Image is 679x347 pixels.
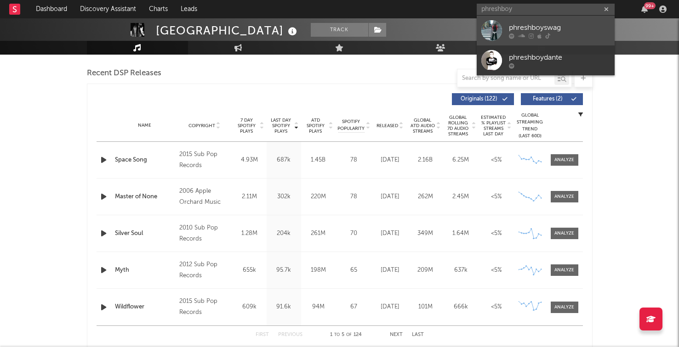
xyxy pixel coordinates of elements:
[303,229,333,238] div: 261M
[269,192,299,201] div: 302k
[410,118,435,134] span: Global ATD Audio Streams
[375,156,405,165] div: [DATE]
[234,266,264,275] div: 655k
[179,223,229,245] div: 2010 Sub Pop Records
[303,156,333,165] div: 1.45B
[321,330,371,341] div: 1 5 124
[303,266,333,275] div: 198M
[115,266,175,275] a: Myth
[179,149,229,171] div: 2015 Sub Pop Records
[481,115,506,137] span: Estimated % Playlist Streams Last Day
[377,123,398,129] span: Released
[457,75,554,82] input: Search by song name or URL
[477,16,615,45] a: phreshboyswag
[641,6,648,13] button: 99+
[521,93,583,105] button: Features(2)
[410,229,441,238] div: 349M
[445,115,471,137] span: Global Rolling 7D Audio Streams
[481,229,512,238] div: <5%
[445,229,476,238] div: 1.64M
[481,266,512,275] div: <5%
[179,259,229,281] div: 2012 Sub Pop Records
[179,186,229,208] div: 2006 Apple Orchard Music
[303,302,333,312] div: 94M
[338,229,370,238] div: 70
[338,302,370,312] div: 67
[311,23,368,37] button: Track
[375,266,405,275] div: [DATE]
[477,4,615,15] input: Search for artists
[269,118,293,134] span: Last Day Spotify Plays
[445,266,476,275] div: 637k
[269,156,299,165] div: 687k
[234,118,259,134] span: 7 Day Spotify Plays
[509,22,610,33] div: phreshboyswag
[115,302,175,312] a: Wildflower
[234,302,264,312] div: 609k
[375,302,405,312] div: [DATE]
[338,192,370,201] div: 78
[115,156,175,165] a: Space Song
[338,266,370,275] div: 65
[179,296,229,318] div: 2015 Sub Pop Records
[375,229,405,238] div: [DATE]
[278,332,302,337] button: Previous
[115,122,175,129] div: Name
[156,23,299,38] div: [GEOGRAPHIC_DATA]
[338,156,370,165] div: 78
[115,192,175,201] a: Master of None
[410,302,441,312] div: 101M
[481,156,512,165] div: <5%
[445,192,476,201] div: 2.45M
[87,68,161,79] span: Recent DSP Releases
[481,302,512,312] div: <5%
[445,156,476,165] div: 6.25M
[256,332,269,337] button: First
[410,192,441,201] div: 262M
[234,229,264,238] div: 1.28M
[234,192,264,201] div: 2.11M
[445,302,476,312] div: 666k
[337,118,365,132] span: Spotify Popularity
[516,112,544,140] div: Global Streaming Trend (Last 60D)
[509,52,610,63] div: phreshboydante
[269,229,299,238] div: 204k
[334,333,340,337] span: to
[644,2,656,9] div: 99 +
[375,192,405,201] div: [DATE]
[115,229,175,238] a: Silver Soul
[188,123,215,129] span: Copyright
[346,333,352,337] span: of
[477,45,615,75] a: phreshboydante
[452,93,514,105] button: Originals(122)
[303,192,333,201] div: 220M
[412,332,424,337] button: Last
[269,302,299,312] div: 91.6k
[527,96,569,102] span: Features ( 2 )
[410,266,441,275] div: 209M
[390,332,403,337] button: Next
[458,96,500,102] span: Originals ( 122 )
[269,266,299,275] div: 95.7k
[234,156,264,165] div: 4.93M
[410,156,441,165] div: 2.16B
[303,118,328,134] span: ATD Spotify Plays
[481,192,512,201] div: <5%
